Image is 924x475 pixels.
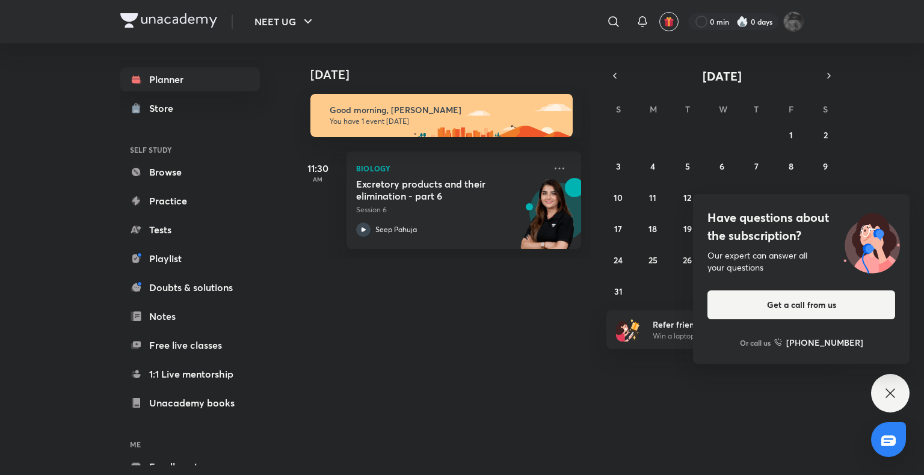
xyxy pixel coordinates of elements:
[653,318,801,331] h6: Refer friends
[718,192,726,203] abbr: August 13, 2025
[616,103,621,115] abbr: Sunday
[789,129,793,141] abbr: August 1, 2025
[781,125,801,144] button: August 1, 2025
[120,218,260,242] a: Tests
[310,67,593,82] h4: [DATE]
[120,189,260,213] a: Practice
[683,223,692,234] abbr: August 19, 2025
[678,188,697,207] button: August 12, 2025
[310,94,573,137] img: morning
[643,219,662,238] button: August 18, 2025
[375,224,417,235] p: Seep Pahuja
[789,103,793,115] abbr: Friday
[703,68,742,84] span: [DATE]
[707,250,895,274] div: Our expert can answer all your questions
[648,254,658,266] abbr: August 25, 2025
[678,156,697,176] button: August 5, 2025
[774,336,863,349] a: [PHONE_NUMBER]
[120,362,260,386] a: 1:1 Live mentorship
[834,209,910,274] img: ttu_illustration_new.svg
[120,160,260,184] a: Browse
[120,434,260,455] h6: ME
[247,10,322,34] button: NEET UG
[623,67,821,84] button: [DATE]
[707,209,895,245] h4: Have questions about the subscription?
[648,223,657,234] abbr: August 18, 2025
[678,250,697,269] button: August 26, 2025
[515,178,581,261] img: unacademy
[614,286,623,297] abbr: August 31, 2025
[781,156,801,176] button: August 8, 2025
[736,16,748,28] img: streak
[664,16,674,27] img: avatar
[616,317,640,342] img: referral
[120,247,260,271] a: Playlist
[754,161,759,172] abbr: August 7, 2025
[816,125,835,144] button: August 2, 2025
[754,103,759,115] abbr: Thursday
[120,67,260,91] a: Planner
[816,188,835,207] button: August 16, 2025
[712,188,731,207] button: August 13, 2025
[816,156,835,176] button: August 9, 2025
[149,101,180,115] div: Store
[294,176,342,183] p: AM
[120,96,260,120] a: Store
[609,219,628,238] button: August 17, 2025
[821,192,830,203] abbr: August 16, 2025
[609,156,628,176] button: August 3, 2025
[781,188,801,207] button: August 15, 2025
[356,161,545,176] p: Biology
[356,204,545,215] p: Session 6
[650,103,657,115] abbr: Monday
[120,13,217,31] a: Company Logo
[120,139,260,160] h6: SELF STUDY
[643,156,662,176] button: August 4, 2025
[609,250,628,269] button: August 24, 2025
[747,188,766,207] button: August 14, 2025
[683,254,692,266] abbr: August 26, 2025
[747,156,766,176] button: August 7, 2025
[787,192,795,203] abbr: August 15, 2025
[783,11,804,32] img: ISHITA Gupta
[752,192,760,203] abbr: August 14, 2025
[356,178,506,202] h5: Excretory products and their elimination - part 6
[609,188,628,207] button: August 10, 2025
[120,391,260,415] a: Unacademy books
[685,103,690,115] abbr: Tuesday
[740,337,771,348] p: Or call us
[789,161,793,172] abbr: August 8, 2025
[683,192,691,203] abbr: August 12, 2025
[614,223,622,234] abbr: August 17, 2025
[653,331,801,342] p: Win a laptop, vouchers & more
[330,117,562,126] p: You have 1 event [DATE]
[707,290,895,319] button: Get a call from us
[643,188,662,207] button: August 11, 2025
[824,129,828,141] abbr: August 2, 2025
[330,105,562,115] h6: Good morning, [PERSON_NAME]
[650,161,655,172] abbr: August 4, 2025
[823,161,828,172] abbr: August 9, 2025
[616,161,621,172] abbr: August 3, 2025
[614,192,623,203] abbr: August 10, 2025
[719,161,724,172] abbr: August 6, 2025
[823,103,828,115] abbr: Saturday
[712,156,731,176] button: August 6, 2025
[678,219,697,238] button: August 19, 2025
[685,161,690,172] abbr: August 5, 2025
[659,12,679,31] button: avatar
[120,333,260,357] a: Free live classes
[786,336,863,349] h6: [PHONE_NUMBER]
[719,103,727,115] abbr: Wednesday
[643,250,662,269] button: August 25, 2025
[120,13,217,28] img: Company Logo
[120,275,260,299] a: Doubts & solutions
[294,161,342,176] h5: 11:30
[614,254,623,266] abbr: August 24, 2025
[609,281,628,301] button: August 31, 2025
[120,304,260,328] a: Notes
[649,192,656,203] abbr: August 11, 2025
